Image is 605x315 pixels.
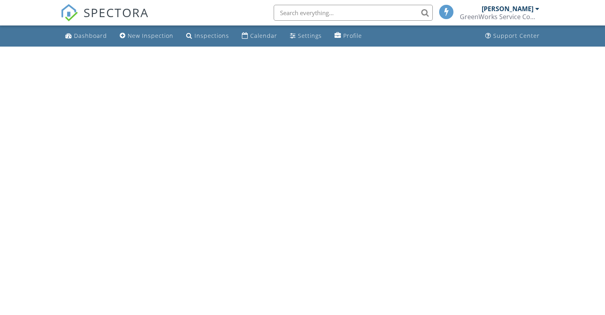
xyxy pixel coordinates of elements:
[331,29,365,43] a: Profile
[298,32,322,39] div: Settings
[250,32,277,39] div: Calendar
[62,29,110,43] a: Dashboard
[482,5,533,13] div: [PERSON_NAME]
[460,13,539,21] div: GreenWorks Service Company
[74,32,107,39] div: Dashboard
[493,32,540,39] div: Support Center
[183,29,232,43] a: Inspections
[239,29,280,43] a: Calendar
[482,29,543,43] a: Support Center
[343,32,362,39] div: Profile
[195,32,229,39] div: Inspections
[274,5,433,21] input: Search everything...
[60,4,78,22] img: The Best Home Inspection Software - Spectora
[84,4,149,21] span: SPECTORA
[128,32,173,39] div: New Inspection
[287,29,325,43] a: Settings
[117,29,177,43] a: New Inspection
[60,11,149,27] a: SPECTORA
